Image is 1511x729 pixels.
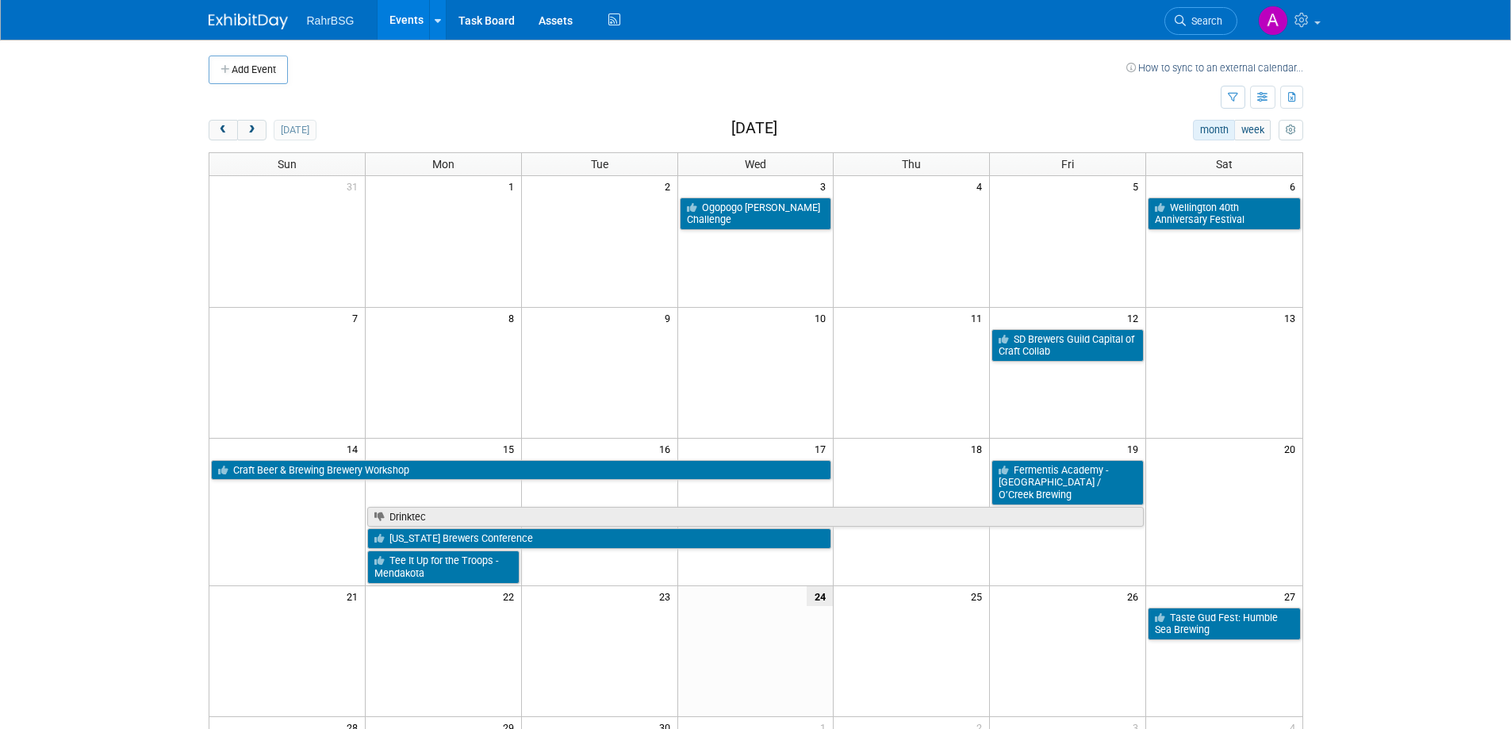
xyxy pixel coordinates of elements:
[1288,176,1302,196] span: 6
[211,460,832,481] a: Craft Beer & Brewing Brewery Workshop
[345,176,365,196] span: 31
[591,158,608,171] span: Tue
[351,308,365,328] span: 7
[1126,308,1145,328] span: 12
[209,120,238,140] button: prev
[237,120,267,140] button: next
[501,586,521,606] span: 22
[1126,62,1303,74] a: How to sync to an external calendar...
[819,176,833,196] span: 3
[1216,158,1233,171] span: Sat
[1061,158,1074,171] span: Fri
[507,308,521,328] span: 8
[367,528,832,549] a: [US_STATE] Brewers Conference
[1186,15,1222,27] span: Search
[975,176,989,196] span: 4
[969,586,989,606] span: 25
[432,158,454,171] span: Mon
[680,198,832,230] a: Ogopogo [PERSON_NAME] Challenge
[991,460,1144,505] a: Fermentis Academy - [GEOGRAPHIC_DATA] / O’Creek Brewing
[902,158,921,171] span: Thu
[1283,439,1302,459] span: 20
[731,120,777,137] h2: [DATE]
[1148,608,1300,640] a: Taste Gud Fest: Humble Sea Brewing
[1283,308,1302,328] span: 13
[969,439,989,459] span: 18
[209,13,288,29] img: ExhibitDay
[1234,120,1271,140] button: week
[345,439,365,459] span: 14
[1286,125,1296,136] i: Personalize Calendar
[991,329,1144,362] a: SD Brewers Guild Capital of Craft Collab
[367,551,520,583] a: Tee It Up for the Troops - Mendakota
[658,439,677,459] span: 16
[658,586,677,606] span: 23
[278,158,297,171] span: Sun
[813,308,833,328] span: 10
[663,176,677,196] span: 2
[807,586,833,606] span: 24
[745,158,766,171] span: Wed
[501,439,521,459] span: 15
[209,56,288,84] button: Add Event
[1126,439,1145,459] span: 19
[367,507,1144,528] a: Drinktec
[1279,120,1302,140] button: myCustomButton
[307,14,355,27] span: RahrBSG
[1126,586,1145,606] span: 26
[1164,7,1237,35] a: Search
[663,308,677,328] span: 9
[1131,176,1145,196] span: 5
[1193,120,1235,140] button: month
[1258,6,1288,36] img: Anna-Lisa Brewer
[507,176,521,196] span: 1
[1283,586,1302,606] span: 27
[969,308,989,328] span: 11
[345,586,365,606] span: 21
[1148,198,1300,230] a: Wellington 40th Anniversary Festival
[813,439,833,459] span: 17
[274,120,316,140] button: [DATE]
